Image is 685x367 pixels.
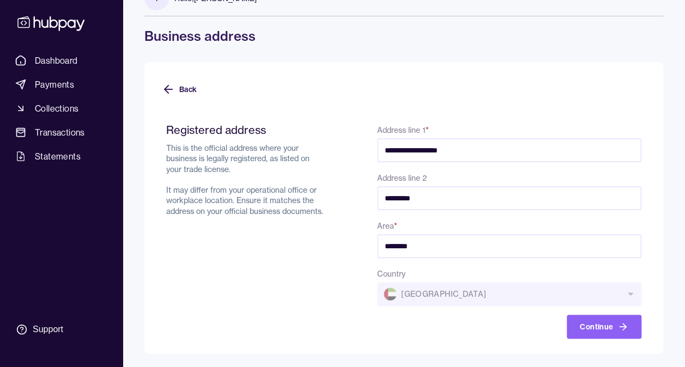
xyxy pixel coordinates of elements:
label: Country [377,269,405,279]
h2: Registered address [166,123,325,137]
a: Support [11,318,112,341]
p: This is the official address where your business is legally registered, as listed on your trade l... [166,143,325,217]
h1: Business address [144,27,663,45]
a: Payments [11,75,112,94]
button: Back [162,77,197,101]
a: Statements [11,146,112,166]
label: Address line 1 [377,125,429,135]
div: Support [33,323,63,335]
a: Transactions [11,123,112,142]
span: Payments [35,78,74,91]
span: Collections [35,102,78,115]
span: Transactions [35,126,85,139]
label: Area [377,221,397,231]
a: Dashboard [11,51,112,70]
span: Dashboard [35,54,78,67]
button: Continue [567,315,641,339]
span: Statements [35,150,81,163]
a: Collections [11,99,112,118]
label: Address line 2 [377,173,427,183]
